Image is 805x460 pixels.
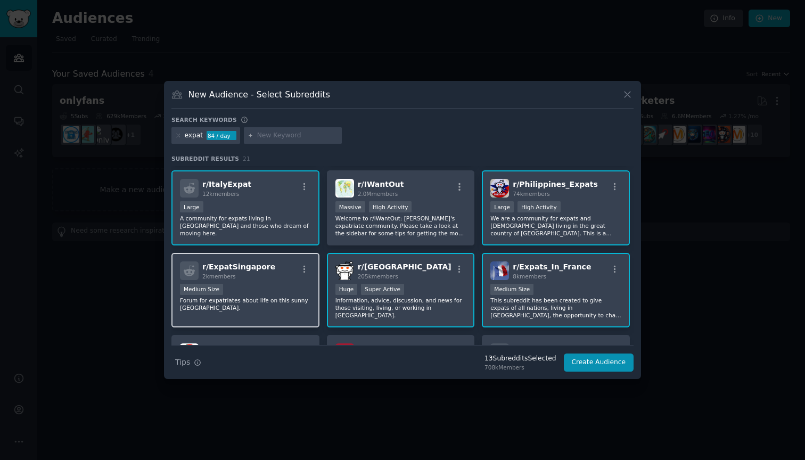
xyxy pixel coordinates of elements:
p: Forum for expatriates about life on this sunny [GEOGRAPHIC_DATA]. [180,297,311,311]
h3: Search keywords [171,116,237,124]
p: This subreddit has been created to give expats of all nations, living in [GEOGRAPHIC_DATA], the o... [490,297,621,319]
span: r/ ExpatSingapore [202,262,275,271]
span: 205k members [358,273,398,280]
div: Large [490,201,514,212]
div: 84 / day [207,131,236,141]
p: Welcome to r/IWantOut: [PERSON_NAME]'s expatriate community. Please take a look at the sidebar fo... [335,215,466,237]
span: 21 [243,155,250,162]
h3: New Audience - Select Subreddits [188,89,330,100]
span: 74k members [513,191,549,197]
div: 13 Subreddit s Selected [484,354,556,364]
span: r/ Philippines_Expats [513,180,597,188]
div: Huge [335,284,358,295]
span: r/ [GEOGRAPHIC_DATA] [358,344,451,353]
span: Subreddit Results [171,155,239,162]
img: Philippines_Expats [490,179,509,198]
span: r/ USExpatTaxes [513,344,578,353]
img: UAE [335,261,354,280]
span: r/ PortugalExpats [202,344,273,353]
span: r/ IWantOut [358,180,404,188]
div: High Activity [517,201,561,212]
div: Super Active [361,284,404,295]
p: We are a community for expats and [DEMOGRAPHIC_DATA] living in the great country of [GEOGRAPHIC_D... [490,215,621,237]
button: Tips [171,353,205,372]
span: 2.0M members [358,191,398,197]
span: Tips [175,357,190,368]
span: r/ ItalyExpat [202,180,251,188]
div: Medium Size [180,284,223,295]
div: High Activity [369,201,412,212]
span: 2k members [202,273,236,280]
div: expat [185,131,203,141]
span: r/ Expats_In_France [513,262,591,271]
p: A community for expats living in [GEOGRAPHIC_DATA] and those who dream of moving here. [180,215,311,237]
div: Large [180,201,203,212]
p: Information, advice, discussion, and news for those visiting, living, or working in [GEOGRAPHIC_D... [335,297,466,319]
span: 12k members [202,191,239,197]
div: Medium Size [490,284,533,295]
div: 708k Members [484,364,556,371]
div: Massive [335,201,365,212]
span: r/ [GEOGRAPHIC_DATA] [358,262,451,271]
img: PortugalExpats [180,343,199,362]
img: Expats_In_France [490,261,509,280]
img: Thailand [335,343,354,362]
button: Create Audience [564,354,634,372]
img: IWantOut [335,179,354,198]
span: 8k members [513,273,546,280]
input: New Keyword [257,131,338,141]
